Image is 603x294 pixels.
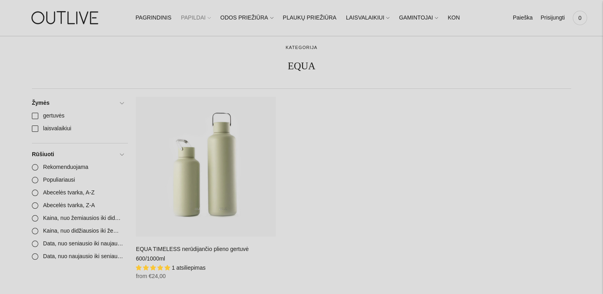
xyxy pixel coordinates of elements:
span: from €24,00 [136,273,166,279]
a: Data, nuo seniausio iki naujausio [27,237,128,250]
a: GAMINTOJAI [399,9,438,27]
a: EQUA TIMELESS nerūdijančio plieno gertuvė 600/1000ml [136,246,249,262]
span: 0 [574,12,585,24]
a: 0 [573,9,587,27]
span: 5.00 stars [136,265,172,271]
a: Kaina, nuo didžiausios iki žemiausios [27,225,128,237]
a: PLAUKŲ PRIEŽIŪRA [283,9,336,27]
a: Abecelės tvarka, A-Z [27,186,128,199]
a: Kaina, nuo žemiausios iki didžiausios [27,212,128,225]
a: Prisijungti [540,9,565,27]
img: OUTLIVE [16,4,116,31]
a: Paieška [513,9,532,27]
a: EQUA TIMELESS nerūdijančio plieno gertuvė 600/1000ml [136,97,276,237]
a: Abecelės tvarka, Z-A [27,199,128,212]
a: PAGRINDINIS [136,9,171,27]
span: Į krepšelį [192,215,220,223]
span: 1 atsiliepimas [172,265,206,271]
a: Populiariausi [27,174,128,186]
a: laisvalaikiui [27,122,128,135]
a: PAPILDAI [181,9,211,27]
a: Rekomenduojama [27,161,128,174]
a: KONTAKTAI [448,9,478,27]
a: Žymės [27,97,128,110]
a: ODOS PRIEŽIŪRA [220,9,273,27]
a: Rūšiuoti [27,148,128,161]
a: gertuvės [27,110,128,122]
a: Data, nuo naujausio iki seniausio [27,250,128,263]
a: LAISVALAIKIUI [346,9,389,27]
